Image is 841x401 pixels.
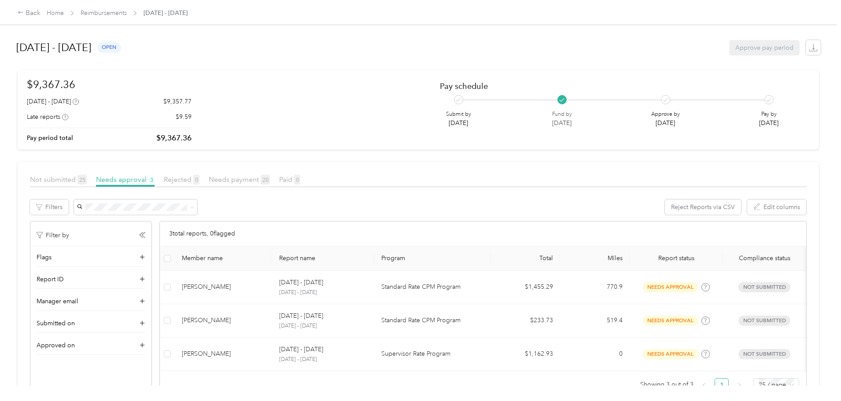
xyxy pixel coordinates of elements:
[193,175,199,184] span: 0
[77,175,87,184] span: 25
[30,175,87,184] span: Not submitted
[715,379,728,392] a: 1
[175,246,272,271] th: Member name
[37,275,64,284] span: Report ID
[759,379,794,392] span: 25 / page
[163,97,192,106] p: $9,357.77
[560,271,630,304] td: 770.9
[730,254,799,262] span: Compliance status
[27,133,73,143] p: Pay period total
[176,112,192,121] p: $9.59
[374,338,491,371] td: Supervisor Rate Program
[491,271,560,304] td: $1,455.29
[381,316,483,325] p: Standard Rate CPM Program
[164,175,199,184] span: Rejected
[738,349,790,359] span: Not submitted
[272,246,374,271] th: Report name
[37,231,69,240] p: Filter by
[498,254,553,262] div: Total
[792,352,841,401] iframe: Everlance-gr Chat Button Frame
[279,289,367,297] p: [DATE] - [DATE]
[732,378,746,392] button: right
[27,77,192,92] h1: $9,367.36
[737,383,742,388] span: right
[37,341,75,350] span: Approved on
[279,278,323,287] p: [DATE] - [DATE]
[732,378,746,392] li: Next Page
[261,175,270,184] span: 20
[97,42,121,52] span: open
[18,8,41,18] div: Back
[156,132,192,143] p: $9,367.36
[209,175,270,184] span: Needs payment
[651,118,680,128] p: [DATE]
[148,175,155,184] span: 3
[279,322,367,330] p: [DATE] - [DATE]
[697,378,711,392] li: Previous Page
[738,316,790,326] span: Not submitted
[552,118,572,128] p: [DATE]
[759,110,778,118] p: Pay by
[374,304,491,338] td: Standard Rate CPM Program
[30,199,69,215] button: Filters
[567,254,623,262] div: Miles
[759,118,778,128] p: [DATE]
[738,282,790,292] span: Not submitted
[640,378,693,391] span: Showing 3 out of 3
[637,254,716,262] span: Report status
[697,378,711,392] button: left
[182,282,265,292] div: [PERSON_NAME]
[560,304,630,338] td: 519.4
[643,282,698,292] span: needs approval
[37,319,75,328] span: Submitted on
[279,175,300,184] span: Paid
[560,338,630,371] td: 0
[279,356,367,364] p: [DATE] - [DATE]
[16,37,91,58] h1: [DATE] - [DATE]
[144,8,188,18] span: [DATE] - [DATE]
[651,110,680,118] p: Approve by
[279,311,323,321] p: [DATE] - [DATE]
[643,349,698,359] span: needs approval
[294,175,300,184] span: 0
[182,316,265,325] div: [PERSON_NAME]
[715,378,729,392] li: 1
[440,81,794,91] h2: Pay schedule
[37,253,52,262] span: Flags
[47,9,64,17] a: Home
[374,271,491,304] td: Standard Rate CPM Program
[753,378,799,392] div: Page Size
[96,175,155,184] span: Needs approval
[446,118,471,128] p: [DATE]
[27,112,68,121] div: Late reports
[381,282,483,292] p: Standard Rate CPM Program
[747,199,806,215] button: Edit columns
[701,383,707,388] span: left
[552,110,572,118] p: Fund by
[182,254,265,262] div: Member name
[643,316,698,326] span: needs approval
[182,349,265,359] div: [PERSON_NAME]
[491,304,560,338] td: $233.73
[374,246,491,271] th: Program
[27,97,79,106] div: [DATE] - [DATE]
[381,349,483,359] p: Supervisor Rate Program
[491,338,560,371] td: $1,162.93
[279,345,323,354] p: [DATE] - [DATE]
[160,221,806,246] div: 3 total reports, 0 flagged
[81,9,127,17] a: Reimbursements
[446,110,471,118] p: Submit by
[37,297,78,306] span: Manager email
[665,199,741,215] button: Reject Reports via CSV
